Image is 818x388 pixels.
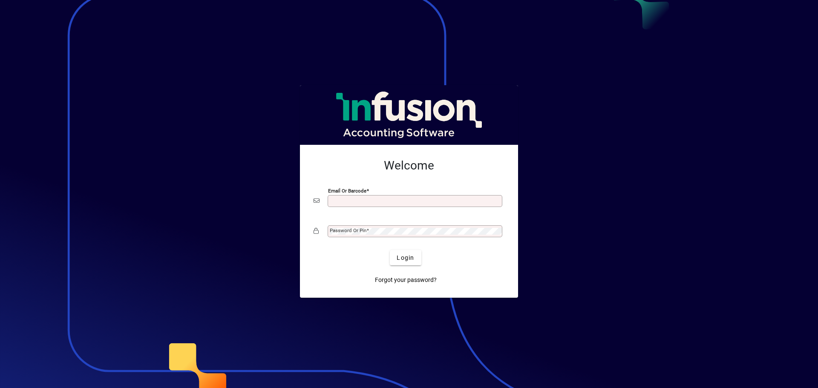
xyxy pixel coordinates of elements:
[328,188,366,194] mat-label: Email or Barcode
[375,276,437,285] span: Forgot your password?
[390,250,421,265] button: Login
[372,272,440,287] a: Forgot your password?
[397,253,414,262] span: Login
[314,158,504,173] h2: Welcome
[330,227,366,233] mat-label: Password or Pin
